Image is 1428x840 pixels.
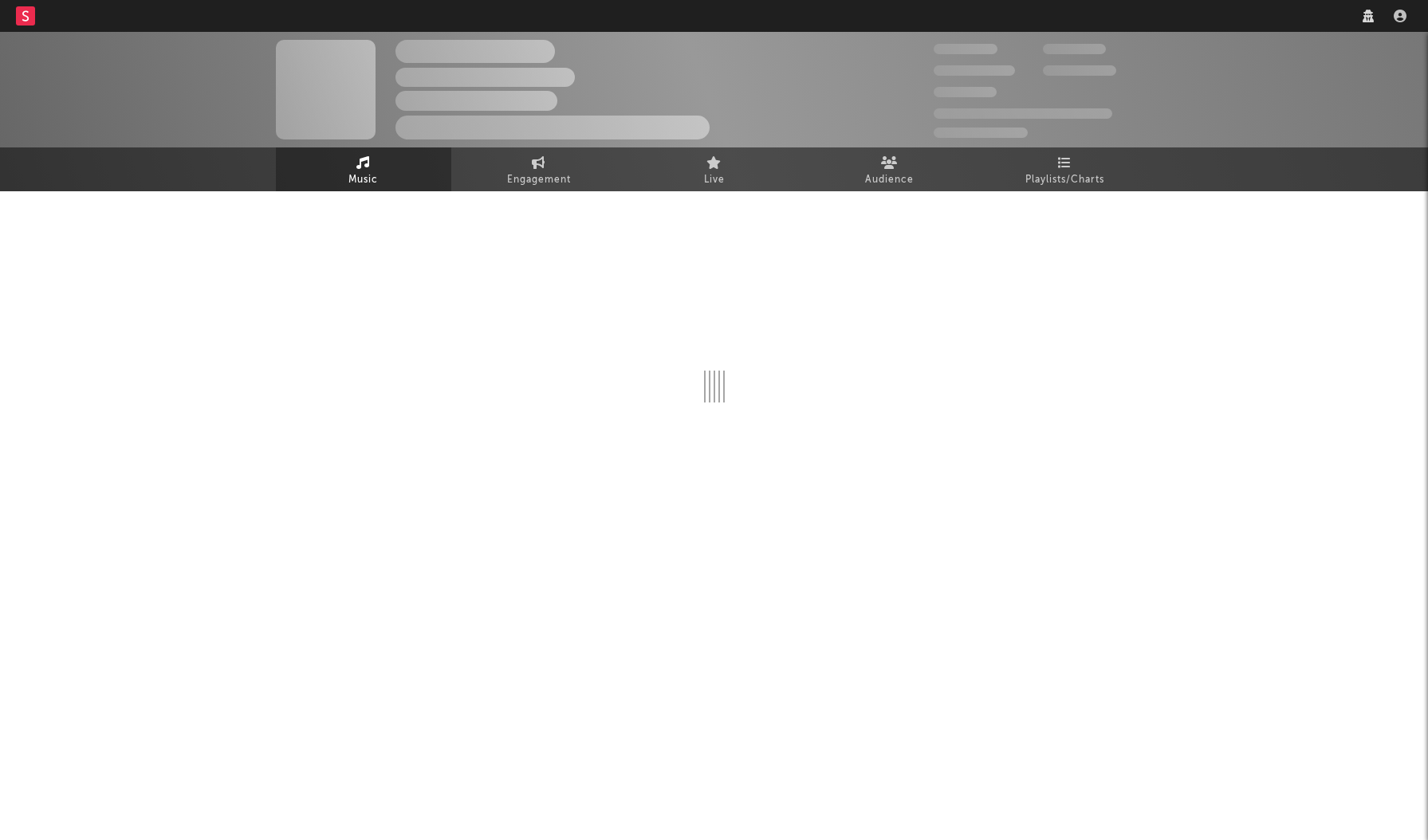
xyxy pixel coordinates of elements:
[934,108,1112,119] span: 50.000.000 Monthly Listeners
[348,171,378,190] span: Music
[276,147,451,191] a: Music
[451,147,627,191] a: Engagement
[627,147,802,191] a: Live
[1025,171,1104,190] span: Playlists/Charts
[934,87,997,97] span: 100.000
[507,171,571,190] span: Engagement
[934,128,1028,138] span: Jump Score: 85.0
[978,147,1153,191] a: Playlists/Charts
[1043,44,1106,54] span: 100.000
[865,171,914,190] span: Audience
[802,147,978,191] a: Audience
[1043,65,1116,76] span: 1.000.000
[934,65,1015,76] span: 50.000.000
[934,44,997,54] span: 300.000
[704,171,725,190] span: Live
